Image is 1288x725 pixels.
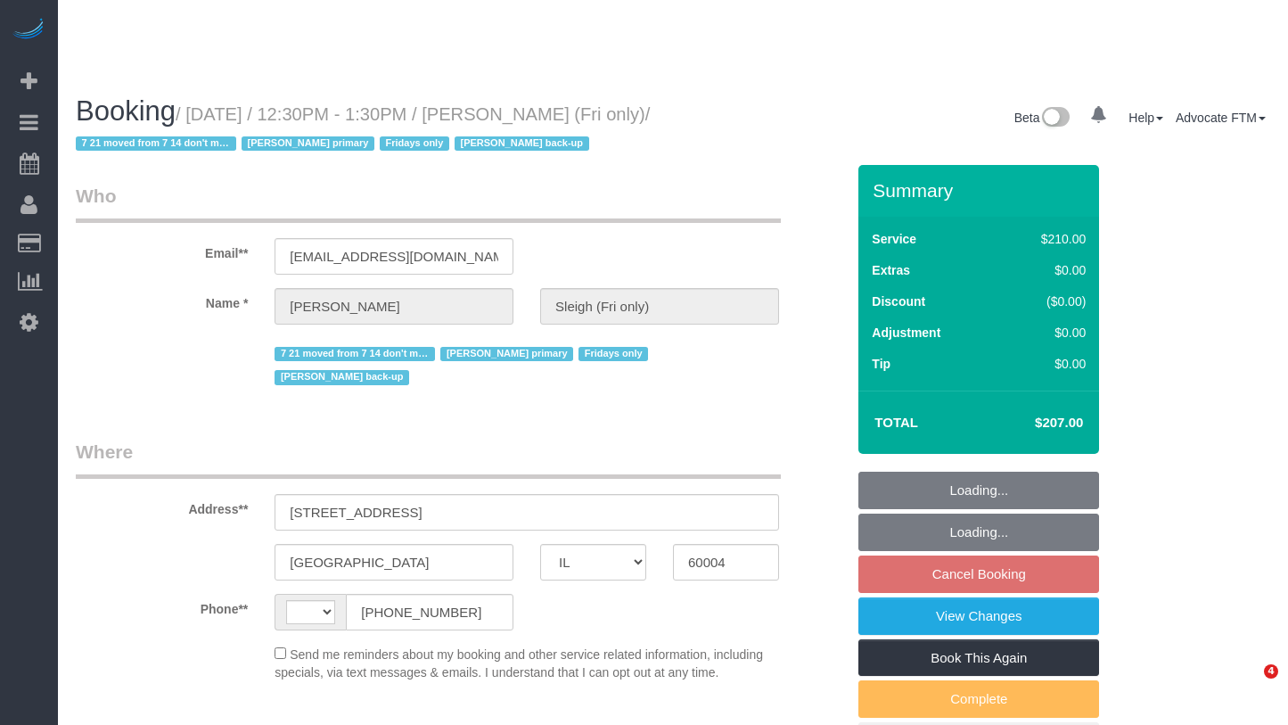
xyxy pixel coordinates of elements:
span: [PERSON_NAME] primary [440,347,573,361]
span: Booking [76,95,176,127]
span: 7 21 moved from 7 14 don't move [76,136,236,151]
span: [PERSON_NAME] back-up [455,136,589,151]
span: [PERSON_NAME] back-up [275,370,409,384]
legend: Where [76,439,781,479]
label: Discount [872,292,925,310]
a: Advocate FTM [1176,111,1266,125]
iframe: Intercom live chat [1227,664,1270,707]
div: $0.00 [1004,324,1087,342]
div: $0.00 [1004,355,1087,373]
small: / [DATE] / 12:30PM - 1:30PM / [PERSON_NAME] (Fri only) [76,104,650,154]
h4: $207.00 [981,416,1083,431]
label: Extras [872,261,910,279]
a: Beta [1014,111,1070,125]
span: Fridays only [578,347,648,361]
input: First Name** [275,288,513,325]
div: $210.00 [1004,230,1087,248]
div: ($0.00) [1004,292,1087,310]
a: View Changes [858,597,1099,635]
span: Fridays only [380,136,449,151]
label: Tip [872,355,890,373]
label: Service [872,230,916,248]
input: Last Name* [540,288,779,325]
legend: Who [76,183,781,223]
label: Name * [62,288,261,312]
span: 4 [1264,664,1278,679]
span: Send me reminders about my booking and other service related information, including specials, via... [275,647,763,680]
a: Book This Again [858,639,1099,677]
span: 7 21 moved from 7 14 don't move [275,347,435,361]
a: Help [1128,111,1163,125]
input: Zip Code** [673,544,779,581]
label: Adjustment [872,324,940,342]
span: [PERSON_NAME] primary [242,136,374,151]
img: New interface [1040,107,1070,130]
strong: Total [874,415,918,430]
h3: Summary [873,180,1090,201]
div: $0.00 [1004,261,1087,279]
